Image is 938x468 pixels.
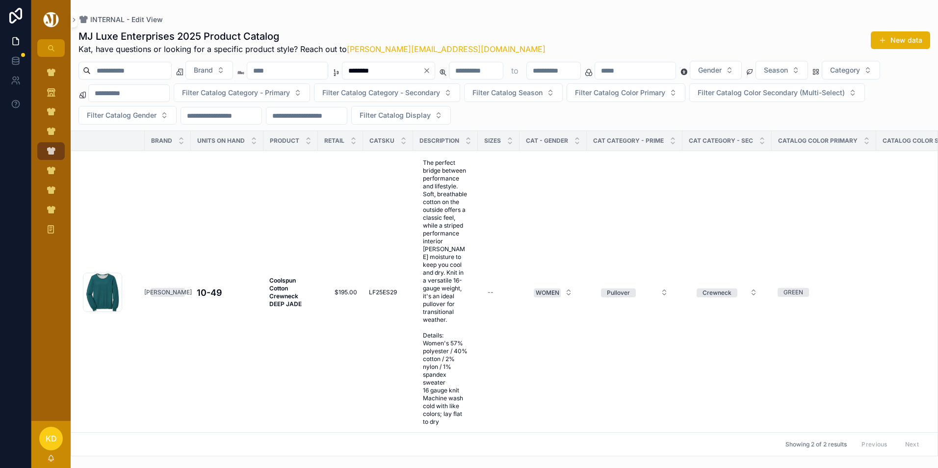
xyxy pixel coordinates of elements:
[488,288,494,296] div: --
[78,43,546,55] span: Kat, have questions or looking for a specific product style? Reach out to
[698,88,845,98] span: Filter Catalog Color Secondary (Multi-Select)
[419,155,472,430] a: The perfect bridge between performance and lifestyle. Soft, breathable cotton on the outside offe...
[756,61,808,79] button: Select Button
[526,137,568,145] span: CAT - GENDER
[871,31,930,49] button: New data
[78,29,546,43] h1: MJ Luxe Enterprises 2025 Product Catalog
[351,106,451,125] button: Select Button
[697,287,737,297] button: Unselect CREWNECK
[830,65,860,75] span: Category
[778,288,870,297] a: GREEN
[194,65,213,75] span: Brand
[689,83,865,102] button: Select Button
[369,288,407,296] a: LF25ES29
[688,283,766,302] a: Select Button
[90,15,163,25] span: INTERNAL - Edit View
[197,286,258,299] a: 10-49
[369,137,394,145] span: CATSKU
[197,137,245,145] span: Units On Hand
[314,83,460,102] button: Select Button
[472,88,543,98] span: Filter Catalog Season
[182,88,290,98] span: Filter Catalog Category - Primary
[269,277,302,308] strong: Coolspun Cotton Crewneck DEEP JADE
[423,67,435,75] button: Clear
[423,159,468,426] span: The perfect bridge between performance and lifestyle. Soft, breathable cotton on the outside offe...
[575,88,665,98] span: Filter Catalog Color Primary
[511,65,519,77] p: to
[785,441,847,448] span: Showing 2 of 2 results
[526,284,580,301] button: Select Button
[369,288,397,296] span: LF25ES29
[78,106,177,125] button: Select Button
[703,288,731,297] div: Crewneck
[174,83,310,102] button: Select Button
[270,137,299,145] span: Product
[185,61,233,79] button: Select Button
[31,57,71,251] div: scrollable content
[822,61,880,79] button: Select Button
[360,110,431,120] span: Filter Catalog Display
[419,137,459,145] span: Description
[322,88,440,98] span: Filter Catalog Category - Secondary
[324,288,357,296] a: $195.00
[525,283,581,302] a: Select Button
[698,65,722,75] span: Gender
[324,137,344,145] span: Retail
[567,83,685,102] button: Select Button
[778,137,858,145] span: Catalog Color Primary
[607,288,630,297] div: Pullover
[536,288,559,297] div: WOMEN
[46,433,57,444] span: KD
[347,44,546,54] a: [PERSON_NAME][EMAIL_ADDRESS][DOMAIN_NAME]
[78,15,163,25] a: INTERNAL - Edit View
[464,83,563,102] button: Select Button
[87,110,156,120] span: Filter Catalog Gender
[689,284,765,301] button: Select Button
[690,61,742,79] button: Select Button
[484,137,501,145] span: SIZES
[593,283,677,302] a: Select Button
[689,137,753,145] span: CAT CATEGORY - SEC
[593,284,676,301] button: Select Button
[764,65,788,75] span: Season
[42,12,60,27] img: App logo
[484,285,514,300] a: --
[783,288,803,297] div: GREEN
[144,288,192,297] div: [PERSON_NAME]
[151,288,185,297] a: [PERSON_NAME]
[601,287,636,297] button: Unselect PULLOVER
[593,137,664,145] span: CAT CATEGORY - PRIME
[269,277,312,308] a: Coolspun Cotton Crewneck DEEP JADE
[151,137,172,145] span: Brand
